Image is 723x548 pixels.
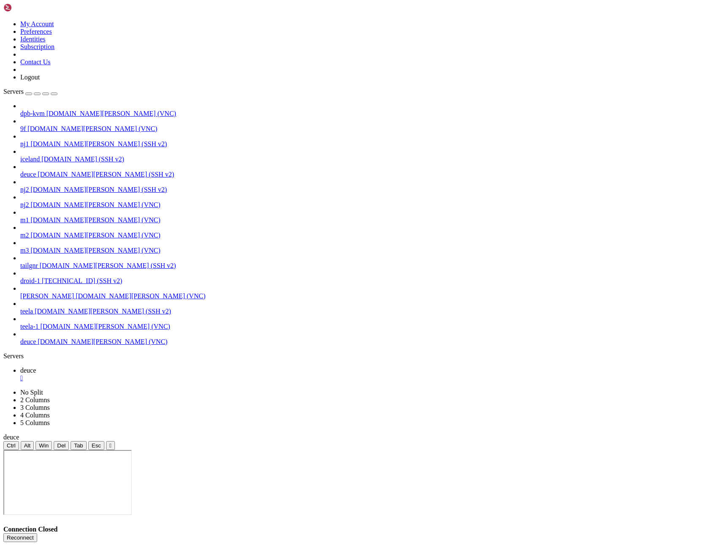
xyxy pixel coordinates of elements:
span: Tab [74,442,83,449]
span: iceland [20,155,40,163]
li: 9f [DOMAIN_NAME][PERSON_NAME] (VNC) [20,117,720,133]
span: Esc [92,442,101,449]
span: Ctrl [7,442,16,449]
span: [DOMAIN_NAME] (SSH v2) [41,155,124,163]
button: Ctrl [3,441,19,450]
span: [DOMAIN_NAME][PERSON_NAME] (VNC) [38,338,167,345]
a: 3 Columns [20,404,50,411]
a: 9f [DOMAIN_NAME][PERSON_NAME] (VNC) [20,125,720,133]
li: nj1 [DOMAIN_NAME][PERSON_NAME] (SSH v2) [20,133,720,148]
span: nj1 [20,140,29,147]
button: Del [54,441,69,450]
span: [DOMAIN_NAME][PERSON_NAME] (SSH v2) [30,140,167,147]
a: deuce [DOMAIN_NAME][PERSON_NAME] (VNC) [20,338,720,346]
a: nj1 [DOMAIN_NAME][PERSON_NAME] (SSH v2) [20,140,720,148]
span: [DOMAIN_NAME][PERSON_NAME] (VNC) [27,125,157,132]
span: droid-1 [20,277,40,284]
button:  [106,441,115,450]
a: deuce [DOMAIN_NAME][PERSON_NAME] (SSH v2) [20,171,720,178]
span: m2 [20,232,29,239]
span: [DOMAIN_NAME][PERSON_NAME] (VNC) [46,110,176,117]
span: deuce [3,433,19,441]
span: dpb-kvm [20,110,45,117]
button: Win [35,441,52,450]
span: Alt [24,442,31,449]
li: m1 [DOMAIN_NAME][PERSON_NAME] (VNC) [20,209,720,224]
li: tailgnr [DOMAIN_NAME][PERSON_NAME] (SSH v2) [20,254,720,270]
span: [DOMAIN_NAME][PERSON_NAME] (SSH v2) [38,171,174,178]
a: m3 [DOMAIN_NAME][PERSON_NAME] (VNC) [20,247,720,254]
a: 2 Columns [20,396,50,404]
img: Shellngn [3,3,52,12]
button: Reconnect [3,533,37,542]
span: [DOMAIN_NAME][PERSON_NAME] (SSH v2) [30,186,167,193]
a: 4 Columns [20,412,50,419]
span: nj2 [20,201,29,208]
li: deuce [DOMAIN_NAME][PERSON_NAME] (SSH v2) [20,163,720,178]
a: teela-1 [DOMAIN_NAME][PERSON_NAME] (VNC) [20,323,720,330]
span: [DOMAIN_NAME][PERSON_NAME] (SSH v2) [35,308,171,315]
span: [DOMAIN_NAME][PERSON_NAME] (VNC) [30,201,160,208]
span: [DOMAIN_NAME][PERSON_NAME] (VNC) [30,247,160,254]
span: [DOMAIN_NAME][PERSON_NAME] (VNC) [30,216,160,224]
li: m3 [DOMAIN_NAME][PERSON_NAME] (VNC) [20,239,720,254]
li: nj2 [DOMAIN_NAME][PERSON_NAME] (SSH v2) [20,178,720,194]
li: nj2 [DOMAIN_NAME][PERSON_NAME] (VNC) [20,194,720,209]
span: [PERSON_NAME] [20,292,74,300]
a: 5 Columns [20,419,50,426]
div:  [109,442,112,449]
a: iceland [DOMAIN_NAME] (SSH v2) [20,155,720,163]
a: Preferences [20,28,52,35]
li: iceland [DOMAIN_NAME] (SSH v2) [20,148,720,163]
a: teela [DOMAIN_NAME][PERSON_NAME] (SSH v2) [20,308,720,315]
a: dpb-kvm [DOMAIN_NAME][PERSON_NAME] (VNC) [20,110,720,117]
li: teela-1 [DOMAIN_NAME][PERSON_NAME] (VNC) [20,315,720,330]
a: Subscription [20,43,55,50]
button: Alt [21,441,34,450]
span: deuce [20,338,36,345]
a: nj2 [DOMAIN_NAME][PERSON_NAME] (SSH v2) [20,186,720,194]
a: Identities [20,35,46,43]
a: tailgnr [DOMAIN_NAME][PERSON_NAME] (SSH v2) [20,262,720,270]
li: dpb-kvm [DOMAIN_NAME][PERSON_NAME] (VNC) [20,102,720,117]
span: teela-1 [20,323,39,330]
span: Connection Closed [3,526,57,533]
a: m1 [DOMAIN_NAME][PERSON_NAME] (VNC) [20,216,720,224]
a: droid-1 [TECHNICAL_ID] (SSH v2) [20,277,720,285]
a: nj2 [DOMAIN_NAME][PERSON_NAME] (VNC) [20,201,720,209]
span: deuce [20,367,36,374]
span: [TECHNICAL_ID] (SSH v2) [42,277,122,284]
span: [DOMAIN_NAME][PERSON_NAME] (VNC) [41,323,170,330]
a: m2 [DOMAIN_NAME][PERSON_NAME] (VNC) [20,232,720,239]
span: deuce [20,171,36,178]
a: Logout [20,74,40,81]
div: Servers [3,352,720,360]
li: m2 [DOMAIN_NAME][PERSON_NAME] (VNC) [20,224,720,239]
span: m3 [20,247,29,254]
a: [PERSON_NAME] [DOMAIN_NAME][PERSON_NAME] (VNC) [20,292,720,300]
a: Contact Us [20,58,51,65]
span: 9f [20,125,26,132]
button: Tab [71,441,87,450]
a: No Split [20,389,43,396]
span: [DOMAIN_NAME][PERSON_NAME] (SSH v2) [40,262,176,269]
span: [DOMAIN_NAME][PERSON_NAME] (VNC) [76,292,205,300]
a: deuce [20,367,720,382]
a: My Account [20,20,54,27]
a:  [20,374,720,382]
li: [PERSON_NAME] [DOMAIN_NAME][PERSON_NAME] (VNC) [20,285,720,300]
li: droid-1 [TECHNICAL_ID] (SSH v2) [20,270,720,285]
span: Win [39,442,49,449]
button: Esc [88,441,104,450]
span: m1 [20,216,29,224]
a: Servers [3,88,57,95]
li: teela [DOMAIN_NAME][PERSON_NAME] (SSH v2) [20,300,720,315]
span: Servers [3,88,24,95]
li: deuce [DOMAIN_NAME][PERSON_NAME] (VNC) [20,330,720,346]
span: teela [20,308,33,315]
span: tailgnr [20,262,38,269]
span: Del [57,442,65,449]
span: [DOMAIN_NAME][PERSON_NAME] (VNC) [30,232,160,239]
span: nj2 [20,186,29,193]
